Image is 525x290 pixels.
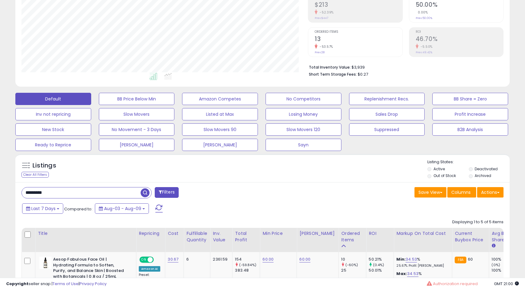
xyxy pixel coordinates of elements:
[315,51,325,54] small: Prev: 28
[416,1,503,9] h2: 50.00%
[315,30,402,34] span: Ordered Items
[213,230,230,243] div: Inv. value
[475,166,498,171] label: Deactivated
[341,230,364,243] div: Ordered Items
[406,256,417,262] a: 34.53
[341,268,366,273] div: 25
[341,257,366,262] div: 10
[475,173,491,178] label: Archived
[394,228,452,252] th: The percentage added to the cost of goods (COGS) that forms the calculator for Min & Max prices.
[140,257,148,262] span: ON
[396,230,449,237] div: Markup on Total Cost
[369,230,391,237] div: ROI
[182,139,258,151] button: [PERSON_NAME]
[432,108,508,120] button: Profit Increase
[345,262,358,267] small: (-60%)
[492,268,516,273] div: 100%
[186,230,208,243] div: Fulfillable Quantity
[349,123,425,136] button: Suppressed
[99,139,175,151] button: [PERSON_NAME]
[427,159,509,165] p: Listing States:
[414,187,446,198] button: Save View
[239,262,256,267] small: (-59.84%)
[64,206,92,212] span: Compared to:
[6,281,29,287] strong: Copyright
[15,93,91,105] button: Default
[266,123,341,136] button: Slow Movers 120
[315,1,402,9] h2: $213
[396,257,447,268] div: %
[358,71,368,77] span: $0.27
[455,230,486,243] div: Current Buybox Price
[309,65,351,70] b: Total Inventory Value:
[416,10,428,15] small: 0.00%
[266,93,341,105] button: No Competitors
[168,256,178,262] a: 30.67
[299,256,310,262] a: 60.00
[369,257,394,262] div: 50.21%
[235,230,257,243] div: Total Profit
[182,93,258,105] button: Amazon Competes
[213,257,227,262] div: 2361.59
[396,264,447,268] p: 25.67% Profit [PERSON_NAME]
[39,257,52,269] img: 31akckPxG2L._SL40_.jpg
[309,72,357,77] b: Short Term Storage Fees:
[416,51,432,54] small: Prev: 49.42%
[309,63,499,70] li: $3,939
[396,271,447,282] div: %
[407,271,418,277] a: 34.53
[447,187,476,198] button: Columns
[15,139,91,151] button: Ready to Reprice
[494,281,519,287] span: 2025-08-17 21:00 GMT
[99,123,175,136] button: No Movement - 3 Days
[186,257,205,262] div: 6
[492,257,516,262] div: 100%
[95,203,149,214] button: Aug-03 - Aug-09
[349,93,425,105] button: Replenishment Recs.
[182,108,258,120] button: Listed at Max
[153,257,163,262] span: OFF
[396,271,407,277] b: Max:
[433,281,478,287] span: Authorization required
[492,262,500,267] small: (0%)
[80,281,107,287] a: Privacy Policy
[416,30,503,34] span: ROI
[317,10,334,15] small: -52.39%
[315,16,328,20] small: Prev: $447
[139,266,160,272] div: Amazon AI
[349,108,425,120] button: Sales Drop
[22,203,63,214] button: Last 7 Days
[6,281,107,287] div: seller snap | |
[262,256,274,262] a: 60.00
[317,44,333,49] small: -53.57%
[416,36,503,44] h2: 46.70%
[31,205,56,212] span: Last 7 Days
[99,93,175,105] button: BB Price Below Min
[33,161,56,170] h5: Listings
[139,230,162,237] div: Repricing
[492,243,495,249] small: Avg BB Share.
[168,230,181,237] div: Cost
[432,93,508,105] button: BB Share = Zero
[468,256,473,262] span: 60
[99,108,175,120] button: Slow Movers
[104,205,141,212] span: Aug-03 - Aug-09
[477,187,504,198] button: Actions
[432,123,508,136] button: B2B Analysis
[299,230,336,237] div: [PERSON_NAME]
[235,268,260,273] div: 383.48
[369,268,394,273] div: 50.01%
[53,257,128,281] b: Aesop Fabulous Face Oil | Hydrating Formula to Soften, Purify, and Balance Skin | Boosted with Bo...
[235,257,260,262] div: 154
[21,172,49,178] div: Clear All Filters
[15,123,91,136] button: New Stock
[452,219,504,225] div: Displaying 1 to 5 of 5 items
[416,16,432,20] small: Prev: 50.00%
[492,230,514,243] div: Avg BB Share
[262,230,294,237] div: Min Price
[434,166,445,171] label: Active
[266,108,341,120] button: Losing Money
[155,187,179,198] button: Filters
[52,281,79,287] a: Terms of Use
[418,44,433,49] small: -5.50%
